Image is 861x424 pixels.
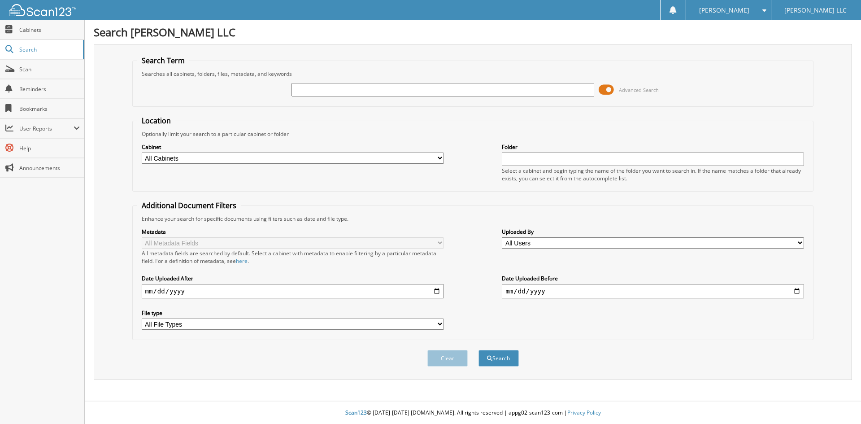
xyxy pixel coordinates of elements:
legend: Search Term [137,56,189,66]
label: Date Uploaded After [142,275,444,282]
span: [PERSON_NAME] [699,8,749,13]
span: Search [19,46,78,53]
label: File type [142,309,444,317]
div: © [DATE]-[DATE] [DOMAIN_NAME]. All rights reserved | appg02-scan123-com | [85,402,861,424]
label: Cabinet [142,143,444,151]
div: Enhance your search for specific documents using filters such as date and file type. [137,215,809,223]
div: Optionally limit your search to a particular cabinet or folder [137,130,809,138]
input: start [142,284,444,298]
button: Clear [427,350,468,367]
button: Search [478,350,519,367]
span: User Reports [19,125,74,132]
input: end [502,284,804,298]
span: Bookmarks [19,105,80,113]
span: Advanced Search [619,87,659,93]
span: Scan [19,66,80,73]
a: Privacy Policy [567,409,601,416]
img: scan123-logo-white.svg [9,4,76,16]
a: here [236,257,248,265]
span: Scan123 [345,409,367,416]
h1: Search [PERSON_NAME] LLC [94,25,852,39]
label: Uploaded By [502,228,804,236]
label: Date Uploaded Before [502,275,804,282]
label: Folder [502,143,804,151]
div: Select a cabinet and begin typing the name of the folder you want to search in. If the name match... [502,167,804,182]
span: Announcements [19,164,80,172]
span: Reminders [19,85,80,93]
legend: Location [137,116,175,126]
span: [PERSON_NAME] LLC [784,8,847,13]
legend: Additional Document Filters [137,201,241,210]
span: Cabinets [19,26,80,34]
span: Help [19,144,80,152]
div: Searches all cabinets, folders, files, metadata, and keywords [137,70,809,78]
label: Metadata [142,228,444,236]
div: All metadata fields are searched by default. Select a cabinet with metadata to enable filtering b... [142,249,444,265]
